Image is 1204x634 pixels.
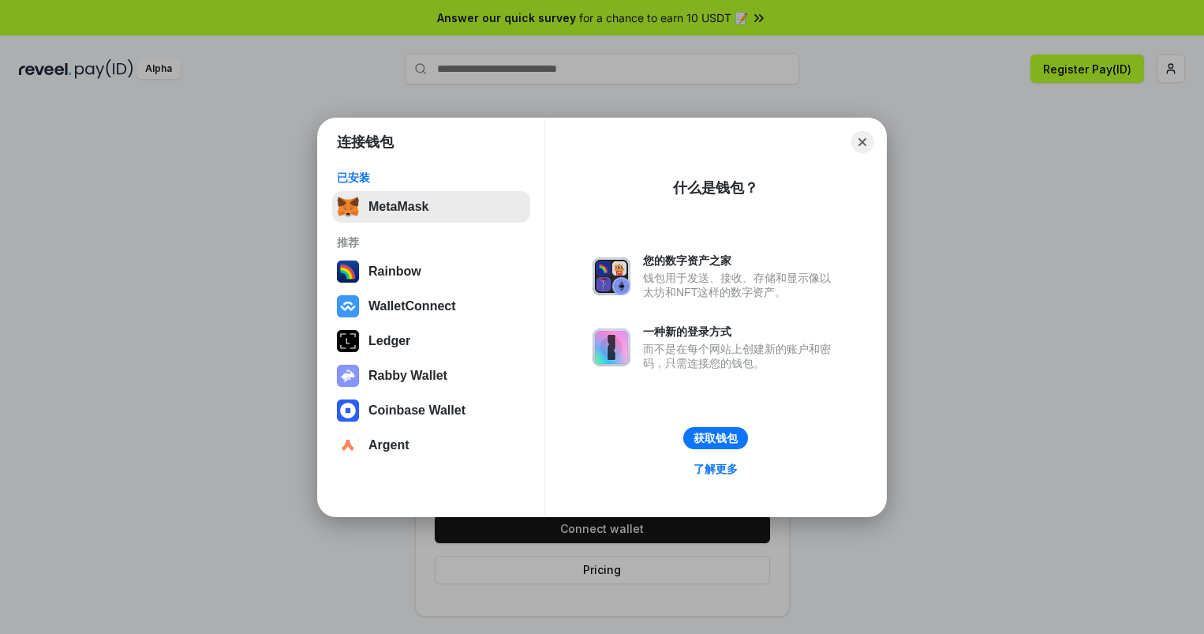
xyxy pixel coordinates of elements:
img: svg+xml,%3Csvg%20xmlns%3D%22http%3A%2F%2Fwww.w3.org%2F2000%2Fsvg%22%20fill%3D%22none%22%20viewBox... [593,328,630,366]
div: WalletConnect [368,299,456,313]
button: Close [851,131,873,153]
div: MetaMask [368,200,428,214]
div: Rainbow [368,264,421,279]
a: 了解更多 [684,459,747,479]
button: Argent [332,430,530,461]
button: MetaMask [332,191,530,223]
div: 了解更多 [694,462,738,476]
h1: 连接钱包 [337,133,394,152]
div: 已安装 [337,171,525,185]
img: svg+xml,%3Csvg%20width%3D%2228%22%20height%3D%2228%22%20viewBox%3D%220%200%2028%2028%22%20fill%3D... [337,295,359,317]
div: Argent [368,438,409,452]
button: Rabby Wallet [332,360,530,392]
img: svg+xml,%3Csvg%20xmlns%3D%22http%3A%2F%2Fwww.w3.org%2F2000%2Fsvg%22%20width%3D%2228%22%20height%3... [337,330,359,352]
div: Coinbase Wallet [368,403,466,418]
img: svg+xml,%3Csvg%20width%3D%22120%22%20height%3D%22120%22%20viewBox%3D%220%200%20120%20120%22%20fil... [337,261,359,283]
div: Rabby Wallet [368,369,447,383]
img: svg+xml,%3Csvg%20xmlns%3D%22http%3A%2F%2Fwww.w3.org%2F2000%2Fsvg%22%20fill%3D%22none%22%20viewBox... [593,257,630,295]
button: Rainbow [332,256,530,287]
div: Ledger [368,334,410,348]
div: 什么是钱包？ [673,178,758,197]
img: svg+xml,%3Csvg%20xmlns%3D%22http%3A%2F%2Fwww.w3.org%2F2000%2Fsvg%22%20fill%3D%22none%22%20viewBox... [337,365,359,387]
button: Coinbase Wallet [332,395,530,426]
div: 推荐 [337,235,525,249]
div: 您的数字资产之家 [643,253,839,268]
div: 而不是在每个网站上创建新的账户和密码，只需连接您的钱包。 [643,342,839,370]
div: 一种新的登录方式 [643,325,839,339]
button: Ledger [332,325,530,357]
div: 获取钱包 [694,431,738,445]
img: svg+xml,%3Csvg%20width%3D%2228%22%20height%3D%2228%22%20viewBox%3D%220%200%2028%2028%22%20fill%3D... [337,434,359,456]
img: svg+xml,%3Csvg%20fill%3D%22none%22%20height%3D%2233%22%20viewBox%3D%220%200%2035%2033%22%20width%... [337,196,359,218]
button: WalletConnect [332,291,530,322]
button: 获取钱包 [683,427,748,449]
img: svg+xml,%3Csvg%20width%3D%2228%22%20height%3D%2228%22%20viewBox%3D%220%200%2028%2028%22%20fill%3D... [337,400,359,422]
div: 钱包用于发送、接收、存储和显示像以太坊和NFT这样的数字资产。 [643,271,839,299]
